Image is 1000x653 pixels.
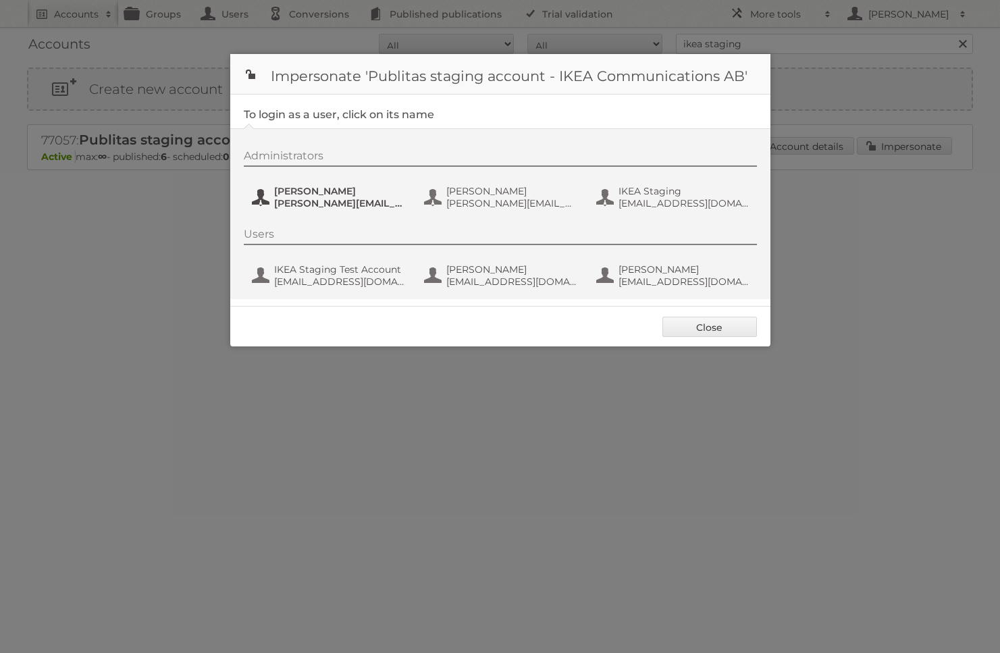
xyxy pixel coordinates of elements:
span: [PERSON_NAME] [446,263,577,276]
div: Users [244,228,757,245]
span: [EMAIL_ADDRESS][DOMAIN_NAME] [619,197,749,209]
button: [PERSON_NAME] [PERSON_NAME][EMAIL_ADDRESS][DOMAIN_NAME] [423,184,581,211]
button: [PERSON_NAME] [EMAIL_ADDRESS][DOMAIN_NAME] [595,262,754,289]
span: [PERSON_NAME][EMAIL_ADDRESS][DOMAIN_NAME] [446,197,577,209]
button: [PERSON_NAME] [PERSON_NAME][EMAIL_ADDRESS][DOMAIN_NAME] [251,184,409,211]
span: [EMAIL_ADDRESS][DOMAIN_NAME] [446,276,577,288]
span: [PERSON_NAME] [274,185,405,197]
button: IKEA Staging [EMAIL_ADDRESS][DOMAIN_NAME] [595,184,754,211]
span: [PERSON_NAME] [619,263,749,276]
span: IKEA Staging [619,185,749,197]
span: IKEA Staging Test Account [274,263,405,276]
button: [PERSON_NAME] [EMAIL_ADDRESS][DOMAIN_NAME] [423,262,581,289]
a: Close [662,317,757,337]
div: Administrators [244,149,757,167]
button: IKEA Staging Test Account [EMAIL_ADDRESS][DOMAIN_NAME] [251,262,409,289]
h1: Impersonate 'Publitas staging account - IKEA Communications AB' [230,54,770,95]
legend: To login as a user, click on its name [244,108,434,121]
span: [EMAIL_ADDRESS][DOMAIN_NAME] [274,276,405,288]
span: [PERSON_NAME][EMAIL_ADDRESS][DOMAIN_NAME] [274,197,405,209]
span: [PERSON_NAME] [446,185,577,197]
span: [EMAIL_ADDRESS][DOMAIN_NAME] [619,276,749,288]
